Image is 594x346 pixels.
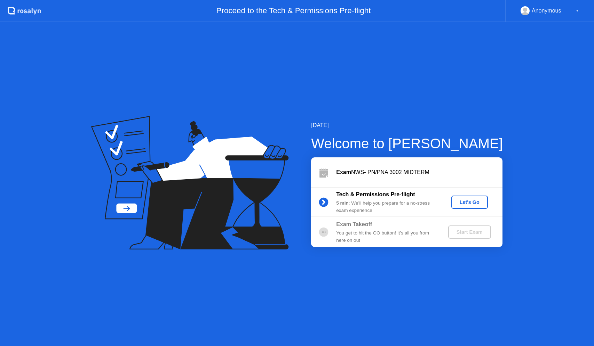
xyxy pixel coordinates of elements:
b: Exam Takeoff [336,221,372,227]
div: : We’ll help you prepare for a no-stress exam experience [336,200,436,214]
div: You get to hit the GO button! It’s all you from here on out [336,230,436,244]
b: Tech & Permissions Pre-flight [336,191,415,197]
button: Start Exam [448,225,491,239]
div: ▼ [576,6,579,15]
div: NWS- PN/PNA 3002 MIDTERM [336,168,502,176]
div: [DATE] [311,121,503,130]
div: Welcome to [PERSON_NAME] [311,133,503,154]
div: Let's Go [454,199,485,205]
div: Start Exam [451,229,488,235]
div: Anonymous [532,6,561,15]
b: 5 min [336,200,349,206]
button: Let's Go [451,196,488,209]
b: Exam [336,169,351,175]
